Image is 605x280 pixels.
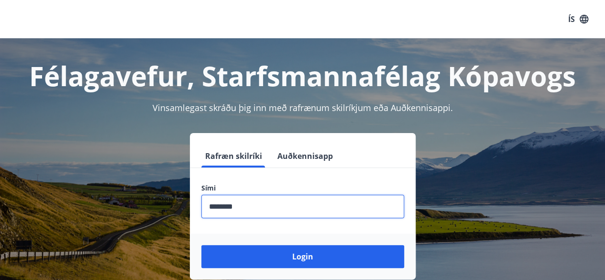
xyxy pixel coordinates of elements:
h1: Félagavefur, Starfsmannafélag Kópavogs [11,57,594,94]
button: Rafræn skilríki [201,145,266,168]
button: ÍS [563,11,594,28]
button: Auðkennisapp [274,145,337,168]
button: Login [201,245,404,268]
label: Sími [201,183,404,193]
span: Vinsamlegast skráðu þig inn með rafrænum skilríkjum eða Auðkennisappi. [153,102,453,113]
